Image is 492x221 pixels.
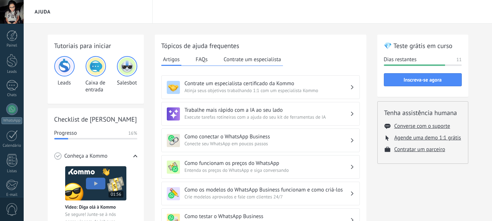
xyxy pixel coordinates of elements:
button: Inscreva-se agora [384,73,462,86]
button: Artigos [161,54,182,66]
span: Conecte seu WhatsApp em poucos passos [185,140,350,147]
span: Progresso [54,130,77,137]
button: FAQs [194,54,209,65]
span: Entenda os preços do WhatsApp e siga conversando [185,167,350,174]
h3: Como testar o WhatsApp Business [185,213,350,220]
h3: Como conectar o WhatsApp Business [185,133,350,140]
h3: Trabalhe mais rápido com a IA ao seu lado [185,107,350,114]
button: Contratar um parceiro [394,146,445,153]
h3: Contrate um especialista certificado da Kommo [185,80,350,87]
div: Caixa de entrada [86,56,106,93]
h2: Tópicos de ajuda frequentes [161,41,360,50]
div: Leads [54,56,75,93]
span: Dias restantes [384,56,417,63]
div: WhatsApp [1,117,22,124]
h2: Checklist de [PERSON_NAME] [54,115,137,124]
div: Listas [1,169,23,174]
h2: Tenha assistência humana [384,108,461,117]
span: Execute tarefas rotineiras com a ajuda do seu kit de ferramentas de IA [185,114,350,121]
span: 11 [456,56,461,63]
div: Painel [1,43,23,48]
img: Meet video [65,166,126,201]
h2: Tutoriais para iniciar [54,41,137,50]
span: Vídeo: Diga olá à Kommo [65,204,116,211]
div: Chats [1,93,23,98]
h2: 💎 Teste grátis em curso [384,41,462,50]
h3: Como funcionam os preços do WhatsApp [185,160,350,167]
h3: Como os modelos do WhatsApp Business funcionam e como criá-los [185,186,350,193]
span: Atinja seus objetivos trabalhando 1:1 com um especialista Kommo [185,87,350,94]
button: Contrate um especialista [222,54,283,65]
button: Agende uma demo 1:1 grátis [394,134,461,141]
div: E-mail [1,193,23,197]
div: Leads [1,70,23,74]
div: Salesbot [117,56,137,93]
button: Converse com o suporte [394,123,450,130]
span: Conheça a Kommo [64,153,107,160]
span: Crie modelos aprovados e fale com clientes 24/7 [185,193,350,201]
span: Inscreva-se agora [404,77,441,82]
div: Calendário [1,143,23,148]
span: 16% [128,130,137,137]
